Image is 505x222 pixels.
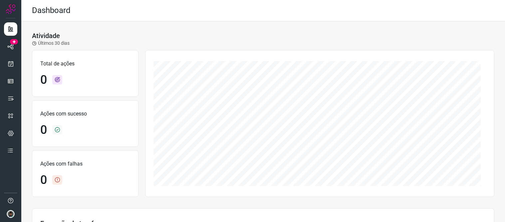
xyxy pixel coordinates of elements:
[40,60,130,68] p: Total de ações
[7,210,15,218] img: d44150f10045ac5288e451a80f22ca79.png
[32,40,70,47] p: Últimos 30 dias
[32,32,60,40] h3: Atividade
[6,4,16,14] img: Logo
[32,6,71,15] h2: Dashboard
[40,173,47,187] h1: 0
[40,123,47,137] h1: 0
[40,110,130,118] p: Ações com sucesso
[40,73,47,87] h1: 0
[40,160,130,168] p: Ações com falhas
